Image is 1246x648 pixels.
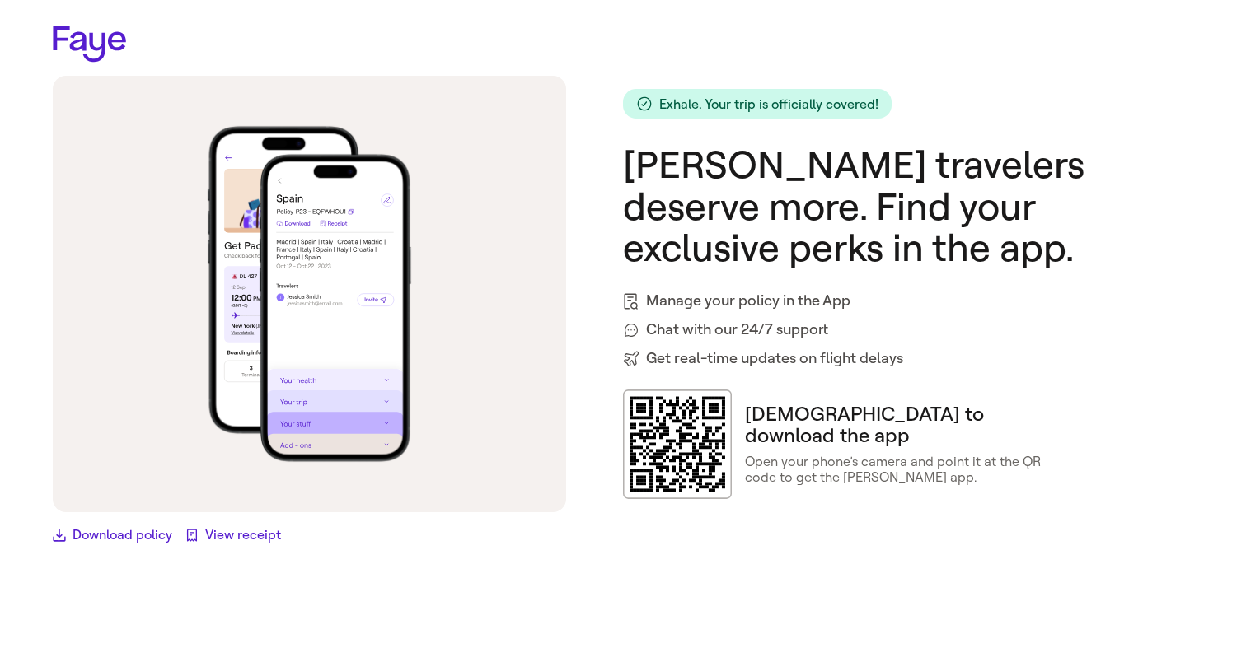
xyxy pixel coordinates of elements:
[185,525,281,545] a: View receipt
[53,525,172,545] a: Download policy
[745,454,1051,485] p: Open your phone’s camera and point it at the QR code to get the [PERSON_NAME] app.
[623,145,1193,270] h1: [PERSON_NAME] travelers deserve more. Find your exclusive perks in the app.
[646,347,903,370] span: Get real-time updates on flight delays
[659,96,878,112] p: Exhale. Your trip is officially covered!
[745,403,1051,447] p: [DEMOGRAPHIC_DATA] to download the app
[646,290,850,312] span: Manage your policy in the App
[646,319,828,341] span: Chat with our 24/7 support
